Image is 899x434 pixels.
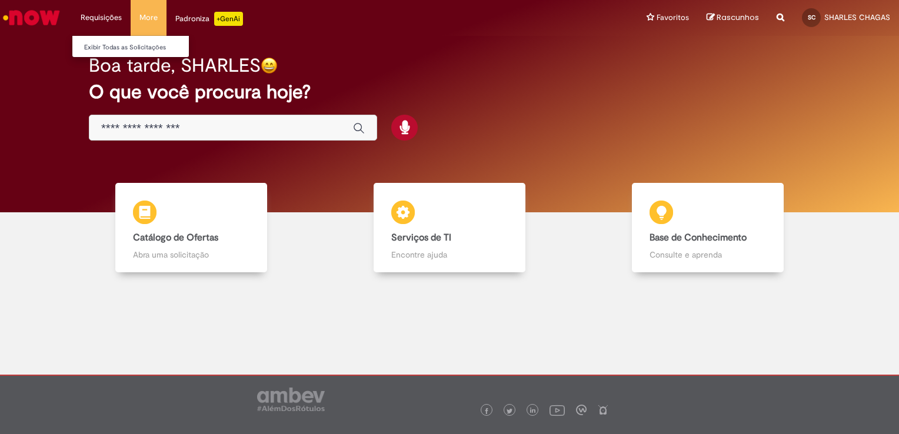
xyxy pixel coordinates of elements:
[1,6,62,29] img: ServiceNow
[72,41,202,54] a: Exibir Todas as Solicitações
[484,408,490,414] img: logo_footer_facebook.png
[175,12,243,26] div: Padroniza
[530,408,536,415] img: logo_footer_linkedin.png
[89,82,810,102] h2: O que você procura hoje?
[89,55,261,76] h2: Boa tarde, SHARLES
[133,249,249,261] p: Abra uma solicitação
[598,405,608,415] img: logo_footer_naosei.png
[579,183,837,273] a: Base de Conhecimento Consulte e aprenda
[62,183,320,273] a: Catálogo de Ofertas Abra uma solicitação
[257,388,325,411] img: logo_footer_ambev_rotulo_gray.png
[808,14,815,21] span: SC
[133,232,218,243] b: Catálogo de Ofertas
[139,12,158,24] span: More
[576,405,587,415] img: logo_footer_workplace.png
[391,249,508,261] p: Encontre ajuda
[320,183,578,273] a: Serviços de TI Encontre ajuda
[650,232,747,243] b: Base de Conhecimento
[261,57,278,74] img: happy-face.png
[72,35,189,58] ul: Requisições
[717,12,759,23] span: Rascunhos
[650,249,766,261] p: Consulte e aprenda
[550,402,565,418] img: logo_footer_youtube.png
[824,12,890,22] span: SHARLES CHAGAS
[657,12,689,24] span: Favoritos
[81,12,122,24] span: Requisições
[391,232,451,243] b: Serviços de TI
[507,408,512,414] img: logo_footer_twitter.png
[707,12,759,24] a: Rascunhos
[214,12,243,26] p: +GenAi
